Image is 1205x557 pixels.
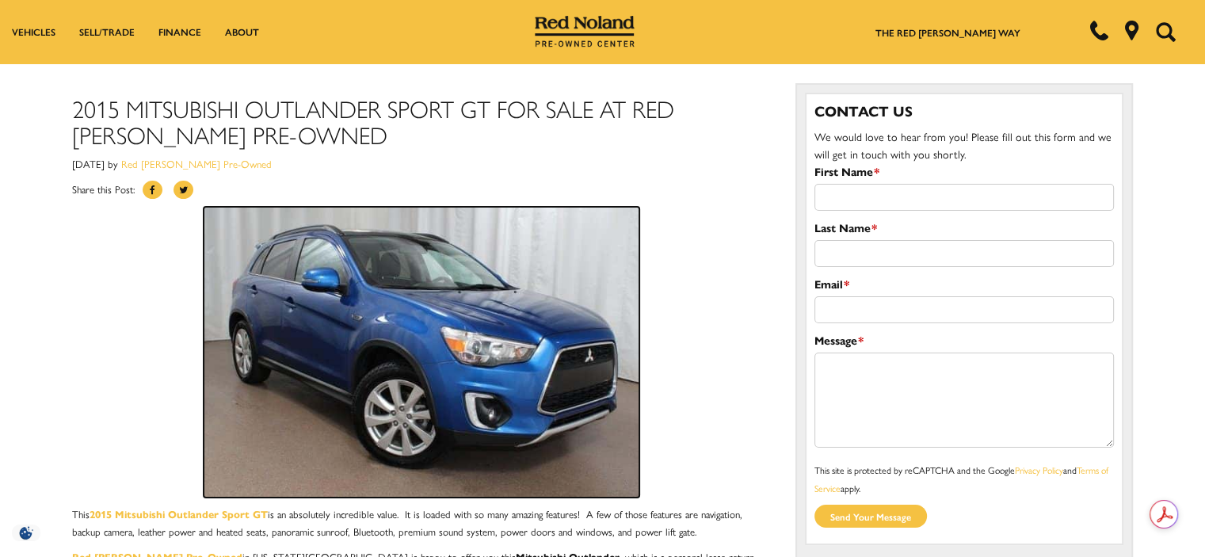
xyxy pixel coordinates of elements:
input: Send your message [814,505,927,528]
span: [DATE] [72,156,105,171]
section: Click to Open Cookie Consent Modal [8,525,44,541]
label: Last Name [814,219,877,236]
img: Red Noland Pre-Owned [535,16,635,48]
span: by [108,156,118,171]
label: First Name [814,162,879,180]
span: We would love to hear from you! Please fill out this form and we will get in touch with you shortly. [814,128,1112,162]
h1: 2015 Mitsubishi Outlander Sport GT For Sale at Red [PERSON_NAME] Pre-Owned [72,95,772,147]
a: Red [PERSON_NAME] Pre-Owned [121,156,272,171]
img: Opt-Out Icon [8,525,44,541]
small: This site is protected by reCAPTCHA and the Google and apply. [814,463,1108,495]
button: Open the search field [1150,1,1181,63]
a: Terms of Service [814,463,1108,495]
h3: Contact Us [814,102,1114,120]
a: The Red [PERSON_NAME] Way [875,25,1020,40]
a: Red Noland Pre-Owned [535,21,635,37]
p: This is an absolutely incredible value. It is loaded with so many amazing features! A few of thos... [72,505,772,540]
a: 2015 Mitsubishi Outlander Sport GT [90,506,268,521]
img: Used 2015 Mitsubishi Outlander Sport GT [204,207,639,498]
div: Share this Post: [72,181,772,207]
label: Email [814,275,849,292]
label: Message [814,331,864,349]
a: Privacy Policy [1015,463,1063,477]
